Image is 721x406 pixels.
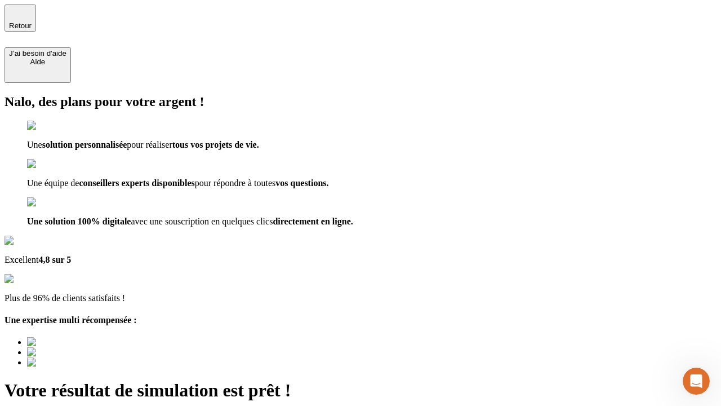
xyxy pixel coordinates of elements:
[131,217,273,226] span: avec une souscription en quelques clics
[127,140,172,149] span: pour réaliser
[27,347,131,358] img: Best savings advice award
[27,178,79,188] span: Une équipe de
[5,5,36,32] button: Retour
[9,21,32,30] span: Retour
[27,121,75,131] img: checkmark
[38,255,71,264] span: 4,8 sur 5
[79,178,194,188] span: conseillers experts disponibles
[27,358,131,368] img: Best savings advice award
[27,159,75,169] img: checkmark
[27,337,131,347] img: Best savings advice award
[5,94,716,109] h2: Nalo, des plans pour votre argent !
[172,140,259,149] span: tous vos projets de vie.
[9,49,66,58] div: J’ai besoin d'aide
[27,217,131,226] span: Une solution 100% digitale
[683,368,710,395] iframe: Intercom live chat
[42,140,127,149] span: solution personnalisée
[5,274,60,284] img: reviews stars
[275,178,328,188] span: vos questions.
[5,380,716,401] h1: Votre résultat de simulation est prêt !
[27,140,42,149] span: Une
[273,217,353,226] span: directement en ligne.
[9,58,66,66] div: Aide
[195,178,276,188] span: pour répondre à toutes
[5,315,716,325] h4: Une expertise multi récompensée :
[5,255,38,264] span: Excellent
[5,47,71,83] button: J’ai besoin d'aideAide
[27,197,75,208] img: checkmark
[5,293,716,303] p: Plus de 96% de clients satisfaits !
[5,236,70,246] img: Google Review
